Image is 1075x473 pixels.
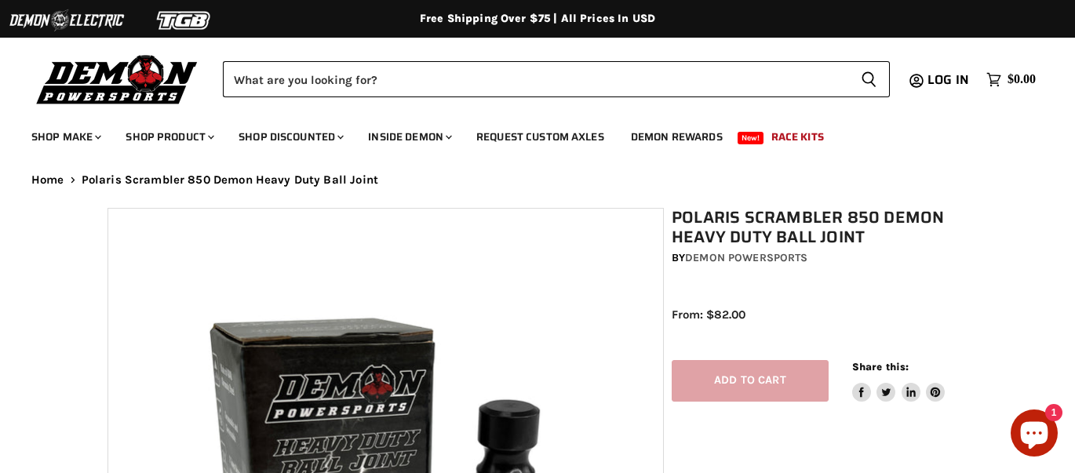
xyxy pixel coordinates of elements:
[848,61,890,97] button: Search
[927,70,969,89] span: Log in
[126,5,243,35] img: TGB Logo 2
[465,121,616,153] a: Request Custom Axles
[920,73,978,87] a: Log in
[738,132,764,144] span: New!
[1008,72,1036,87] span: $0.00
[31,51,203,107] img: Demon Powersports
[356,121,461,153] a: Inside Demon
[685,251,807,264] a: Demon Powersports
[82,173,378,187] span: Polaris Scrambler 850 Demon Heavy Duty Ball Joint
[20,121,111,153] a: Shop Make
[672,249,975,267] div: by
[672,307,745,322] span: From: $82.00
[223,61,848,97] input: Search
[619,121,734,153] a: Demon Rewards
[1006,409,1062,460] inbox-online-store-chat: Shopify online store chat
[31,173,64,187] a: Home
[852,360,946,402] aside: Share this:
[114,121,224,153] a: Shop Product
[20,115,1032,153] ul: Main menu
[978,68,1044,91] a: $0.00
[227,121,353,153] a: Shop Discounted
[852,361,909,373] span: Share this:
[8,5,126,35] img: Demon Electric Logo 2
[672,208,975,247] h1: Polaris Scrambler 850 Demon Heavy Duty Ball Joint
[760,121,836,153] a: Race Kits
[223,61,890,97] form: Product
